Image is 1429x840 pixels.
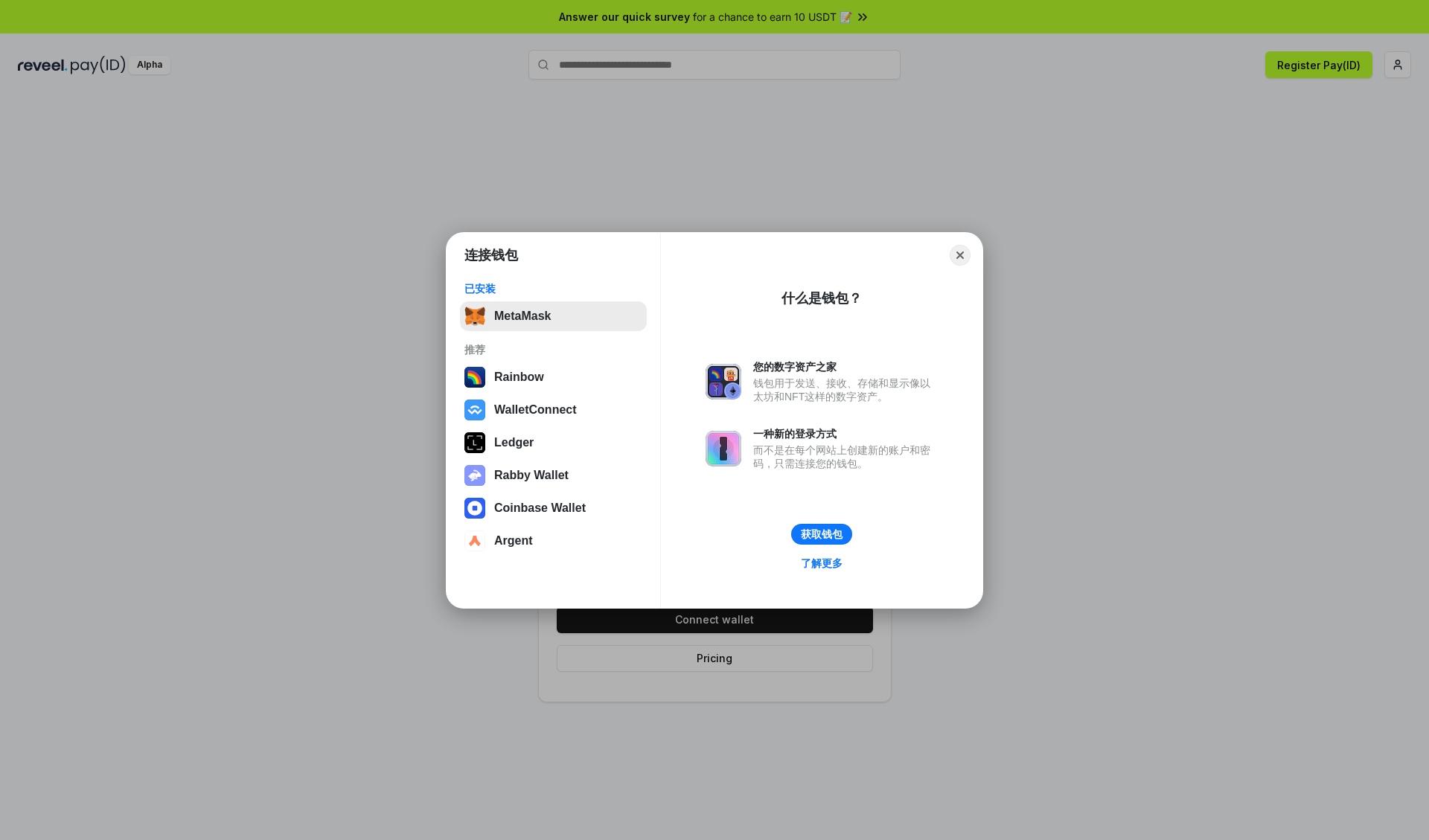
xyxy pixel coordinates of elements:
[950,245,971,266] button: Close
[791,524,852,545] button: 获取钱包
[753,427,938,440] div: 一种新的登录方式
[494,534,533,548] div: Argent
[494,403,577,417] div: WalletConnect
[464,498,485,519] img: svg+xml,%3Csvg%20width%3D%2228%22%20height%3D%2228%22%20viewBox%3D%220%200%2028%2028%22%20fill%3D...
[494,371,544,384] div: Rainbow
[706,431,741,467] img: svg+xml,%3Csvg%20xmlns%3D%22http%3A%2F%2Fwww.w3.org%2F2000%2Fsvg%22%20fill%3D%22none%22%20viewBox...
[792,554,851,573] a: 了解更多
[464,367,485,388] img: svg+xml,%3Csvg%20width%3D%22120%22%20height%3D%22120%22%20viewBox%3D%220%200%20120%20120%22%20fil...
[464,432,485,453] img: svg+xml,%3Csvg%20xmlns%3D%22http%3A%2F%2Fwww.w3.org%2F2000%2Fsvg%22%20width%3D%2228%22%20height%3...
[781,289,862,307] div: 什么是钱包？
[460,461,647,490] button: Rabby Wallet
[464,400,485,420] img: svg+xml,%3Csvg%20width%3D%2228%22%20height%3D%2228%22%20viewBox%3D%220%200%2028%2028%22%20fill%3D...
[460,395,647,425] button: WalletConnect
[753,443,938,470] div: 而不是在每个网站上创建新的账户和密码，只需连接您的钱包。
[464,343,642,356] div: 推荐
[801,557,843,570] div: 了解更多
[464,465,485,486] img: svg+xml,%3Csvg%20xmlns%3D%22http%3A%2F%2Fwww.w3.org%2F2000%2Fsvg%22%20fill%3D%22none%22%20viewBox...
[494,436,534,449] div: Ledger
[706,364,741,400] img: svg+xml,%3Csvg%20xmlns%3D%22http%3A%2F%2Fwww.w3.org%2F2000%2Fsvg%22%20fill%3D%22none%22%20viewBox...
[460,526,647,556] button: Argent
[494,501,586,515] div: Coinbase Wallet
[464,530,485,551] img: svg+xml,%3Csvg%20width%3D%2228%22%20height%3D%2228%22%20viewBox%3D%220%200%2028%2028%22%20fill%3D...
[464,246,518,264] h1: 连接钱包
[494,310,551,323] div: MetaMask
[460,301,647,331] button: MetaMask
[460,362,647,392] button: Rainbow
[494,469,569,482] div: Rabby Wallet
[460,428,647,458] button: Ledger
[460,493,647,523] button: Coinbase Wallet
[464,306,485,327] img: svg+xml,%3Csvg%20fill%3D%22none%22%20height%3D%2233%22%20viewBox%3D%220%200%2035%2033%22%20width%...
[801,528,843,541] div: 获取钱包
[753,360,938,373] div: 您的数字资产之家
[753,376,938,403] div: 钱包用于发送、接收、存储和显示像以太坊和NFT这样的数字资产。
[464,282,642,295] div: 已安装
